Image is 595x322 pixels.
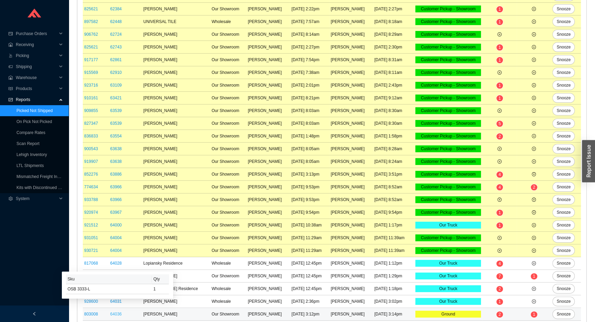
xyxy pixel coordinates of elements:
[557,31,571,38] span: Snooze
[246,41,290,54] td: [PERSON_NAME]
[415,107,481,114] div: Customer Pickup - Showroom
[110,7,122,11] a: 62384
[290,206,329,219] td: [DATE] 9:54pm
[84,121,98,126] a: 827347
[142,193,210,206] td: [PERSON_NAME]
[246,143,290,155] td: [PERSON_NAME]
[552,233,575,243] button: Snooze
[373,193,414,206] td: [DATE] 8:52am
[329,79,373,92] td: [PERSON_NAME]
[497,147,502,151] span: plus-circle
[84,235,98,240] a: 931051
[532,147,536,151] span: plus-circle
[533,185,535,190] span: 2
[373,143,414,155] td: [DATE] 8:28am
[84,248,98,253] a: 930721
[142,15,210,28] td: UNIVERSAL TILE
[552,119,575,128] button: Snooze
[84,57,98,62] a: 917177
[246,15,290,28] td: [PERSON_NAME]
[142,92,210,104] td: [PERSON_NAME]
[498,20,501,24] span: 1
[329,15,373,28] td: [PERSON_NAME]
[415,209,481,216] div: Customer Pickup - Showroom
[210,66,247,79] td: Our Showroom
[532,236,536,240] span: plus-circle
[557,107,571,114] span: Snooze
[532,121,536,125] span: plus-circle
[246,28,290,41] td: [PERSON_NAME]
[497,159,502,164] span: plus-circle
[496,210,503,216] sup: 1
[552,258,575,268] button: Snooze
[496,222,503,229] sup: 1
[84,185,98,189] a: 774634
[552,182,575,192] button: Snooze
[142,143,210,155] td: [PERSON_NAME]
[557,273,571,279] span: Snooze
[110,32,122,37] a: 62724
[16,163,44,168] a: LTL Shipments
[84,261,98,266] a: 817068
[246,155,290,168] td: [PERSON_NAME]
[210,130,247,143] td: Our Showroom
[246,54,290,66] td: [PERSON_NAME]
[329,3,373,15] td: [PERSON_NAME]
[290,117,329,130] td: [DATE] 8:03am
[532,134,536,138] span: plus-circle
[373,104,414,117] td: [DATE] 8:30am
[142,219,210,232] td: [PERSON_NAME]
[84,134,98,138] a: 836833
[373,54,414,66] td: [DATE] 8:31am
[497,198,502,202] span: plus-circle
[415,31,481,38] div: Customer Pickup - Showroom
[142,28,210,41] td: [PERSON_NAME]
[552,220,575,230] button: Snooze
[557,120,571,127] span: Snooze
[84,32,98,37] a: 906762
[552,4,575,14] button: Snooze
[329,117,373,130] td: [PERSON_NAME]
[557,222,571,229] span: Snooze
[16,50,57,61] span: Picking
[329,181,373,193] td: [PERSON_NAME]
[373,117,414,130] td: [DATE] 8:30am
[557,196,571,203] span: Snooze
[373,3,414,15] td: [DATE] 2:27pm
[497,70,502,75] span: plus-circle
[552,309,575,319] button: Snooze
[110,210,122,215] a: 63967
[329,92,373,104] td: [PERSON_NAME]
[415,120,481,127] div: Customer Pickup - Showroom
[497,109,502,113] span: plus-circle
[84,19,98,24] a: 897582
[552,271,575,281] button: Snooze
[532,287,536,291] span: plus-circle
[497,236,502,240] span: plus-circle
[16,94,57,105] span: Reports
[290,3,329,15] td: [DATE] 2:22pm
[210,79,247,92] td: Our Showroom
[16,152,47,157] a: Lehigh Inventory
[110,185,122,189] a: 63966
[210,41,247,54] td: Our Showroom
[415,145,481,152] div: Customer Pickup - Showroom
[557,82,571,89] span: Snooze
[290,66,329,79] td: [DATE] 7:38am
[16,39,57,50] span: Receiving
[210,117,247,130] td: Our Showroom
[532,32,536,36] span: plus-circle
[246,181,290,193] td: [PERSON_NAME]
[290,193,329,206] td: [DATE] 9:53pm
[557,311,571,318] span: Snooze
[552,157,575,166] button: Snooze
[84,146,98,151] a: 900543
[532,45,536,49] span: plus-circle
[290,28,329,41] td: [DATE] 8:14am
[532,70,536,75] span: plus-circle
[16,61,57,72] span: Shipping
[415,196,481,203] div: Customer Pickup - Showroom
[552,169,575,179] button: Snooze
[16,141,40,146] a: Scan Report
[373,66,414,79] td: [DATE] 8:11am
